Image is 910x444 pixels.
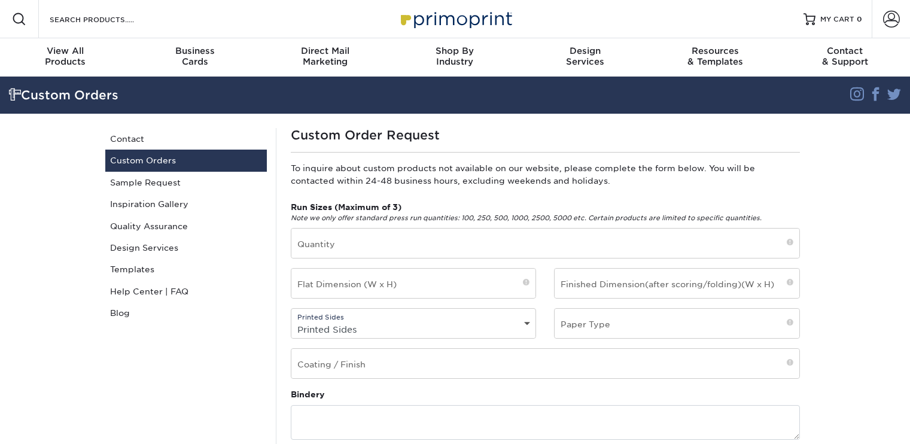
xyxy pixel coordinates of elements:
[105,172,267,193] a: Sample Request
[105,150,267,171] a: Custom Orders
[650,45,780,56] span: Resources
[105,128,267,150] a: Contact
[260,45,390,67] div: Marketing
[130,38,260,77] a: BusinessCards
[291,214,762,222] em: Note we only offer standard press run quantities: 100, 250, 500, 1000, 2500, 5000 etc. Certain pr...
[520,38,650,77] a: DesignServices
[105,237,267,259] a: Design Services
[130,45,260,67] div: Cards
[780,38,910,77] a: Contact& Support
[520,45,650,67] div: Services
[291,390,325,399] strong: Bindery
[650,45,780,67] div: & Templates
[130,45,260,56] span: Business
[820,14,854,25] span: MY CART
[390,38,520,77] a: Shop ByIndustry
[48,12,165,26] input: SEARCH PRODUCTS.....
[105,215,267,237] a: Quality Assurance
[260,45,390,56] span: Direct Mail
[390,45,520,56] span: Shop By
[105,193,267,215] a: Inspiration Gallery
[291,162,800,187] p: To inquire about custom products not available on our website, please complete the form below. Yo...
[390,45,520,67] div: Industry
[105,281,267,302] a: Help Center | FAQ
[105,259,267,280] a: Templates
[780,45,910,56] span: Contact
[291,128,800,142] h1: Custom Order Request
[291,202,401,212] strong: Run Sizes (Maximum of 3)
[395,6,515,32] img: Primoprint
[520,45,650,56] span: Design
[260,38,390,77] a: Direct MailMarketing
[650,38,780,77] a: Resources& Templates
[857,15,862,23] span: 0
[780,45,910,67] div: & Support
[105,302,267,324] a: Blog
